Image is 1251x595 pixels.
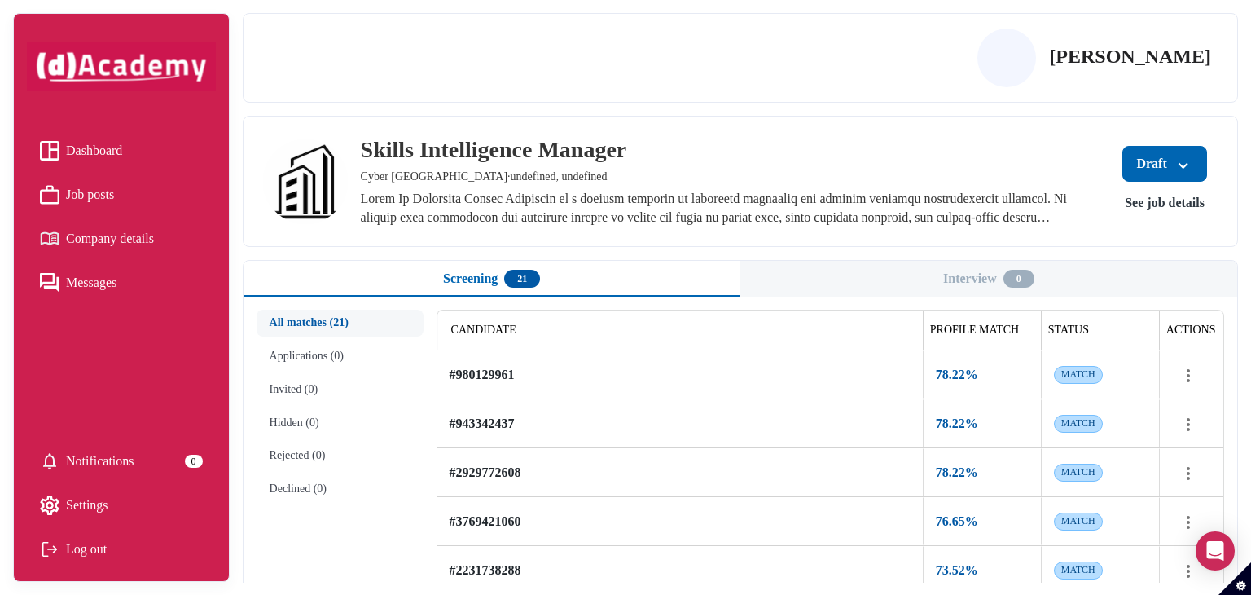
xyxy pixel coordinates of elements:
[1054,513,1103,531] span: MATCH
[1196,531,1235,571] div: Open Intercom Messenger
[450,407,910,440] div: #943342437
[740,261,1237,297] button: Interview0
[1048,324,1089,337] span: STATUS
[66,493,108,518] span: Settings
[1054,366,1103,384] span: MATCH
[450,456,910,489] div: #2929772608
[1218,562,1251,595] button: Set cookie preferences
[257,476,424,503] button: Declined (0)
[361,136,1100,164] div: Skills Intelligence Manager
[40,185,59,205] img: Job posts icon
[1172,457,1205,490] button: more
[936,562,1028,578] span: 73.52%
[1112,188,1218,218] button: See job details
[451,324,516,337] span: CANDIDATE
[40,540,59,559] img: Log out
[1172,506,1205,539] button: more
[185,455,203,468] div: 0
[978,29,1035,86] img: Profile
[1054,415,1103,433] span: MATCH
[27,42,216,91] img: dAcademy
[40,227,203,251] a: Company details iconCompany details
[930,324,1019,337] span: PROFILE MATCH
[66,271,116,295] span: Messages
[66,183,114,207] span: Job posts
[257,343,424,370] button: Applications (0)
[1054,464,1103,482] span: MATCH
[257,377,424,403] button: Invited (0)
[40,229,59,249] img: Company details icon
[1172,359,1205,392] button: more
[1136,152,1192,175] div: Draft
[66,139,122,163] span: Dashboard
[257,410,424,437] button: Hidden (0)
[1166,324,1216,337] span: ACTIONS
[936,367,1028,382] span: 78.22%
[1054,562,1103,580] span: MATCH
[244,261,740,297] button: Screening21
[257,443,424,469] button: Rejected (0)
[1174,156,1193,176] img: menu
[40,273,59,293] img: Messages icon
[1003,270,1034,288] div: 0
[66,449,134,474] span: Notifications
[263,139,348,224] img: job-image
[40,139,203,163] a: Dashboard iconDashboard
[66,227,154,251] span: Company details
[40,183,203,207] a: Job posts iconJob posts
[40,496,59,515] img: setting
[40,141,59,161] img: Dashboard icon
[1172,555,1205,588] button: more
[40,537,203,562] div: Log out
[936,513,1028,529] span: 76.65%
[936,416,1028,431] span: 78.22%
[40,271,203,295] a: Messages iconMessages
[936,465,1028,480] span: 78.22%
[361,190,1100,227] div: Lorem Ip Dolorsita Consec Adipiscin el s doeiusm temporin ut laboreetd magnaaliq eni adminim veni...
[257,310,424,337] button: All matches (21)
[450,505,910,538] div: #3769421060
[1049,46,1211,66] p: [PERSON_NAME]
[504,270,540,288] div: 21
[361,170,1100,184] div: Cyber [GEOGRAPHIC_DATA] · undefined, undefined
[40,452,59,471] img: setting
[450,358,910,391] div: #980129961
[1122,146,1206,182] button: Draftmenu
[450,553,910,587] div: #2231738288
[1172,408,1205,441] button: more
